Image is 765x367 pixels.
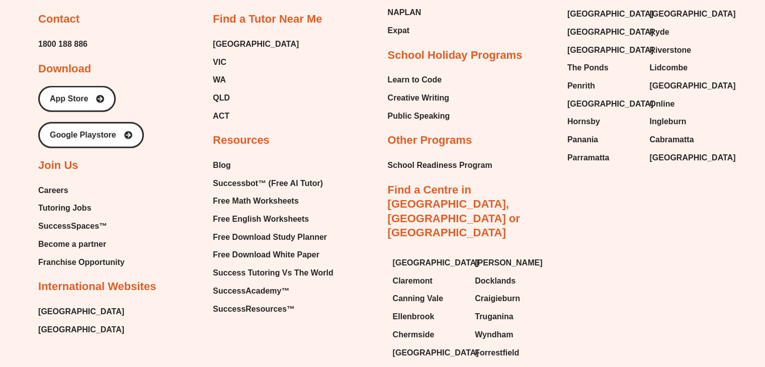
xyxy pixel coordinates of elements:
a: [GEOGRAPHIC_DATA] [567,97,640,112]
a: [GEOGRAPHIC_DATA] [649,150,722,165]
a: [GEOGRAPHIC_DATA] [567,7,640,22]
a: Cabramatta [649,132,722,147]
a: SuccessResources™ [213,302,333,317]
span: [GEOGRAPHIC_DATA] [393,345,479,360]
a: Find a Centre in [GEOGRAPHIC_DATA], [GEOGRAPHIC_DATA] or [GEOGRAPHIC_DATA] [388,183,520,239]
span: QLD [213,90,230,106]
span: [GEOGRAPHIC_DATA] [567,43,653,58]
a: Become a partner [38,237,125,252]
span: Craigieburn [475,291,520,306]
h2: Download [38,62,91,76]
a: Wyndham [475,327,547,342]
span: Ingleburn [649,114,686,129]
a: Lidcombe [649,60,722,75]
a: [GEOGRAPHIC_DATA] [567,43,640,58]
a: QLD [213,90,299,106]
a: Free Download White Paper [213,247,333,262]
span: Online [649,97,674,112]
span: Free Math Worksheets [213,194,298,209]
a: [GEOGRAPHIC_DATA] [213,37,299,52]
a: [GEOGRAPHIC_DATA] [567,25,640,40]
span: Parramatta [567,150,610,165]
a: [GEOGRAPHIC_DATA] [649,7,722,22]
a: Creative Writing [388,90,450,106]
h2: Other Programs [388,133,472,148]
h2: Find a Tutor Near Me [213,12,322,27]
span: Creative Writing [388,90,449,106]
a: Free Download Study Planner [213,230,333,245]
span: SuccessSpaces™ [38,219,107,234]
span: The Ponds [567,60,609,75]
span: Cabramatta [649,132,694,147]
a: Public Speaking [388,109,450,124]
a: Penrith [567,78,640,94]
span: Free English Worksheets [213,212,309,227]
span: Canning Vale [393,291,443,306]
a: Panania [567,132,640,147]
span: Truganina [475,309,513,324]
span: [GEOGRAPHIC_DATA] [649,7,735,22]
span: NAPLAN [388,5,421,20]
a: Ryde [649,25,722,40]
a: Google Playstore [38,122,144,148]
span: Penrith [567,78,595,94]
span: [GEOGRAPHIC_DATA] [393,255,479,270]
a: SuccessSpaces™ [38,219,125,234]
a: Craigieburn [475,291,547,306]
h2: Contact [38,12,79,27]
span: Success Tutoring Vs The World [213,265,333,281]
a: Parramatta [567,150,640,165]
iframe: Chat Widget [715,319,765,367]
a: Free English Worksheets [213,212,333,227]
span: [GEOGRAPHIC_DATA] [567,7,653,22]
a: Careers [38,183,125,198]
a: Free Math Worksheets [213,194,333,209]
span: App Store [50,95,88,103]
span: Panania [567,132,598,147]
a: VIC [213,55,299,70]
h2: School Holiday Programs [388,48,523,63]
span: [GEOGRAPHIC_DATA] [38,304,124,319]
span: Free Download White Paper [213,247,319,262]
span: School Readiness Program [388,158,492,173]
span: Forrestfield [475,345,519,360]
a: Truganina [475,309,547,324]
span: Hornsby [567,114,600,129]
a: Successbot™ (Free AI Tutor) [213,176,333,191]
span: [GEOGRAPHIC_DATA] [649,150,735,165]
a: Franchise Opportunity [38,255,125,270]
span: [GEOGRAPHIC_DATA] [649,78,735,94]
span: ACT [213,109,229,124]
a: SuccessAcademy™ [213,284,333,299]
span: Ryde [649,25,669,40]
a: Canning Vale [393,291,465,306]
span: Google Playstore [50,131,116,139]
a: [GEOGRAPHIC_DATA] [393,345,465,360]
a: NAPLAN [388,5,436,20]
h2: Resources [213,133,270,148]
a: [PERSON_NAME] [475,255,547,270]
a: [GEOGRAPHIC_DATA] [38,322,124,337]
span: WA [213,72,226,87]
span: 1800 188 886 [38,37,88,52]
span: Become a partner [38,237,106,252]
a: Claremont [393,273,465,289]
a: [GEOGRAPHIC_DATA] [649,78,722,94]
span: Lidcombe [649,60,688,75]
a: Learn to Code [388,72,450,87]
a: [GEOGRAPHIC_DATA] [393,255,465,270]
span: Ellenbrook [393,309,435,324]
a: Online [649,97,722,112]
span: [PERSON_NAME] [475,255,542,270]
a: WA [213,72,299,87]
a: Ingleburn [649,114,722,129]
a: Expat [388,23,436,38]
a: Tutoring Jobs [38,201,125,216]
span: [GEOGRAPHIC_DATA] [567,25,653,40]
a: App Store [38,86,116,112]
a: Riverstone [649,43,722,58]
